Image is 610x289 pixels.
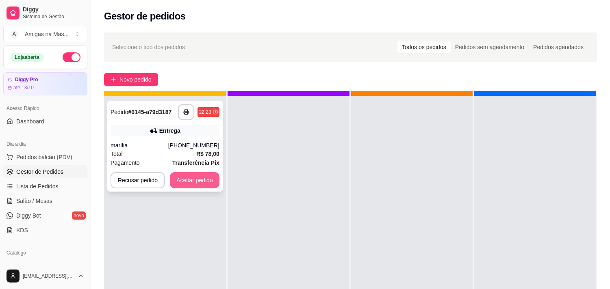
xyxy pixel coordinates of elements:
span: Salão / Mesas [16,197,52,205]
button: [EMAIL_ADDRESS][DOMAIN_NAME] [3,266,87,286]
a: DiggySistema de Gestão [3,3,87,23]
span: Selecione o tipo dos pedidos [112,43,185,52]
a: Diggy Proaté 13/10 [3,72,87,95]
span: plus [111,77,116,82]
button: Pedidos balcão (PDV) [3,151,87,164]
span: Diggy [23,6,84,13]
span: Sistema de Gestão [23,13,84,20]
span: Total [111,149,123,158]
div: [PHONE_NUMBER] [168,141,219,149]
a: Salão / Mesas [3,194,87,207]
span: Novo pedido [119,75,152,84]
button: Alterar Status [63,52,80,62]
span: Pedido [111,109,128,115]
article: Diggy Pro [15,77,38,83]
div: Pedidos agendados [529,41,588,53]
h2: Gestor de pedidos [104,10,186,23]
span: Dashboard [16,117,44,125]
div: Amigas na Mas ... [25,30,69,38]
article: até 13/10 [13,84,34,91]
strong: Transferência Pix [172,160,219,166]
div: marília [111,141,168,149]
a: Diggy Botnovo [3,209,87,222]
strong: R$ 78,00 [196,151,219,157]
span: Produtos [16,262,39,270]
button: Novo pedido [104,73,158,86]
span: [EMAIL_ADDRESS][DOMAIN_NAME] [23,273,74,279]
a: Dashboard [3,115,87,128]
a: Lista de Pedidos [3,180,87,193]
button: Select a team [3,26,87,42]
button: Aceitar pedido [170,172,219,188]
div: Pedidos sem agendamento [451,41,529,53]
span: KDS [16,226,28,234]
a: KDS [3,224,87,237]
span: Gestor de Pedidos [16,168,63,176]
span: A [10,30,18,38]
span: Diggy Bot [16,211,41,220]
span: Lista de Pedidos [16,182,59,190]
div: Acesso Rápido [3,102,87,115]
a: Gestor de Pedidos [3,165,87,178]
div: Entrega [159,127,180,135]
strong: # 0145-a79d3187 [128,109,172,115]
div: Catálogo [3,246,87,259]
div: Loja aberta [10,53,44,62]
div: 22:23 [199,109,211,115]
div: Dia a dia [3,138,87,151]
div: Todos os pedidos [397,41,451,53]
span: Pedidos balcão (PDV) [16,153,72,161]
span: Pagamento [111,158,140,167]
a: Produtos [3,259,87,272]
button: Recusar pedido [111,172,165,188]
